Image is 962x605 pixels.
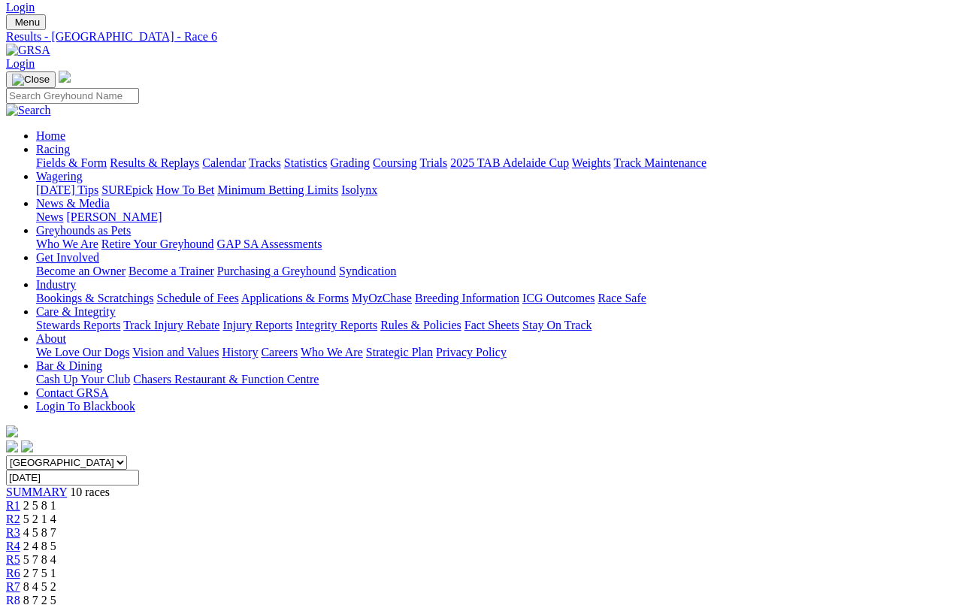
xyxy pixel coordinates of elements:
[341,183,377,196] a: Isolynx
[366,346,433,358] a: Strategic Plan
[6,540,20,552] a: R4
[36,156,107,169] a: Fields & Form
[36,143,70,156] a: Racing
[23,553,56,566] span: 5 7 8 4
[6,470,139,486] input: Select date
[284,156,328,169] a: Statistics
[23,526,56,539] span: 4 5 8 7
[217,183,338,196] a: Minimum Betting Limits
[36,265,126,277] a: Become an Owner
[36,373,130,386] a: Cash Up Your Club
[6,57,35,70] a: Login
[6,553,20,566] a: R5
[331,156,370,169] a: Grading
[217,265,336,277] a: Purchasing a Greyhound
[129,265,214,277] a: Become a Trainer
[36,346,129,358] a: We Love Our Dogs
[23,499,56,512] span: 2 5 8 1
[36,210,956,224] div: News & Media
[36,183,98,196] a: [DATE] Tips
[156,292,238,304] a: Schedule of Fees
[132,346,219,358] a: Vision and Values
[380,319,461,331] a: Rules & Policies
[36,359,102,372] a: Bar & Dining
[202,156,246,169] a: Calendar
[36,197,110,210] a: News & Media
[23,540,56,552] span: 2 4 8 5
[36,332,66,345] a: About
[249,156,281,169] a: Tracks
[6,513,20,525] a: R2
[110,156,199,169] a: Results & Replays
[133,373,319,386] a: Chasers Restaurant & Function Centre
[339,265,396,277] a: Syndication
[522,319,591,331] a: Stay On Track
[415,292,519,304] a: Breeding Information
[301,346,363,358] a: Who We Are
[6,580,20,593] a: R7
[36,319,956,332] div: Care & Integrity
[522,292,594,304] a: ICG Outcomes
[6,567,20,579] a: R6
[6,88,139,104] input: Search
[36,237,98,250] a: Who We Are
[15,17,40,28] span: Menu
[36,265,956,278] div: Get Involved
[222,319,292,331] a: Injury Reports
[464,319,519,331] a: Fact Sheets
[123,319,219,331] a: Track Injury Rebate
[6,71,56,88] button: Toggle navigation
[241,292,349,304] a: Applications & Forms
[572,156,611,169] a: Weights
[419,156,447,169] a: Trials
[436,346,507,358] a: Privacy Policy
[36,156,956,170] div: Racing
[36,346,956,359] div: About
[156,183,215,196] a: How To Bet
[6,30,956,44] a: Results - [GEOGRAPHIC_DATA] - Race 6
[36,237,956,251] div: Greyhounds as Pets
[36,210,63,223] a: News
[36,129,65,142] a: Home
[6,1,35,14] a: Login
[36,292,153,304] a: Bookings & Scratchings
[23,513,56,525] span: 5 2 1 4
[373,156,417,169] a: Coursing
[6,44,50,57] img: GRSA
[21,440,33,452] img: twitter.svg
[36,224,131,237] a: Greyhounds as Pets
[36,319,120,331] a: Stewards Reports
[6,499,20,512] a: R1
[23,580,56,593] span: 8 4 5 2
[450,156,569,169] a: 2025 TAB Adelaide Cup
[222,346,258,358] a: History
[70,486,110,498] span: 10 races
[6,14,46,30] button: Toggle navigation
[6,526,20,539] a: R3
[6,104,51,117] img: Search
[295,319,377,331] a: Integrity Reports
[36,305,116,318] a: Care & Integrity
[66,210,162,223] a: [PERSON_NAME]
[101,237,214,250] a: Retire Your Greyhound
[12,74,50,86] img: Close
[352,292,412,304] a: MyOzChase
[36,386,108,399] a: Contact GRSA
[36,251,99,264] a: Get Involved
[217,237,322,250] a: GAP SA Assessments
[6,486,67,498] span: SUMMARY
[36,183,956,197] div: Wagering
[36,170,83,183] a: Wagering
[6,425,18,437] img: logo-grsa-white.png
[614,156,706,169] a: Track Maintenance
[36,278,76,291] a: Industry
[101,183,153,196] a: SUREpick
[261,346,298,358] a: Careers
